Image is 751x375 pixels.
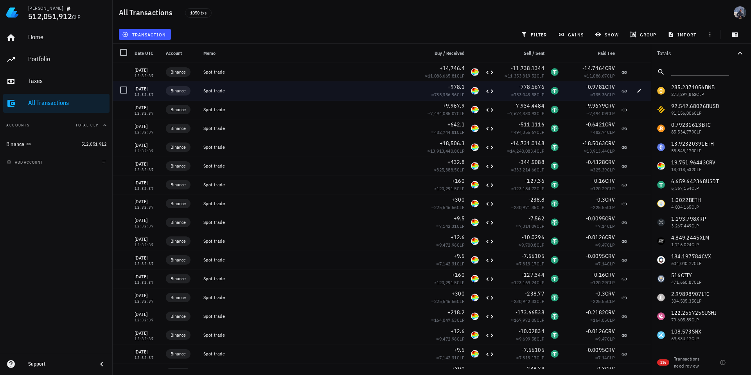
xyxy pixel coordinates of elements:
div: Paid Fee [562,44,618,63]
span: -0.2182 [586,309,605,316]
button: group [627,29,661,40]
span: filter [523,31,547,38]
span: CRV [605,234,615,241]
span: ≈ [507,110,544,116]
span: 1050 txs [190,9,207,17]
span: ≈ [511,167,544,173]
span: ≈ [434,167,465,173]
button: AccountsTotal CLP [3,116,110,135]
span: ≈ [428,148,465,154]
span: CLP [607,110,615,116]
div: Spot trade [203,276,415,282]
div: Home [28,33,106,41]
a: Taxes [3,72,110,91]
div: CRV-icon [471,124,479,132]
div: [DATE] [135,254,160,262]
span: CLP [457,92,465,97]
div: 12:32:37 [135,112,160,115]
span: CLP [607,167,615,173]
span: CLP [607,242,615,248]
span: CLP [537,242,544,248]
span: 120.29 [593,279,607,285]
div: Spot trade [203,88,415,94]
span: +12.6 [451,328,465,335]
div: CRV-icon [471,106,479,114]
span: CLP [607,186,615,191]
span: ≈ [425,73,465,79]
span: 7.14 [598,261,607,267]
span: Binance [171,87,186,95]
span: CLP [537,110,544,116]
button: Totals [651,44,751,63]
span: 164.05 [593,317,607,323]
span: group [632,31,656,38]
div: Totals [657,50,735,56]
div: Binance [6,141,25,148]
span: -14.7464 [582,65,605,72]
div: Buy / Received [418,44,468,63]
span: 7,313.17 [519,355,537,361]
div: [DATE] [135,85,160,93]
span: ≈ [434,279,465,285]
span: -0.9781 [586,83,605,90]
span: 7,142.31 [439,355,457,361]
span: ≈ [587,110,615,116]
span: ≈ [431,204,465,210]
div: USDT-icon [551,200,559,207]
div: 12:32:37 [135,262,160,266]
button: transaction [119,29,171,40]
span: ≈ [437,223,465,229]
span: 325,388.5 [437,167,457,173]
div: 12:32:37 [135,168,160,172]
span: CLP [457,73,465,79]
span: CLP [607,73,615,79]
span: -7,934.4484 [514,102,544,109]
span: import [669,31,697,38]
span: 230,942.33 [514,298,537,304]
span: CLP [607,92,615,97]
span: 7,314.09 [519,223,537,229]
div: CRV-icon [471,218,479,226]
span: 7.14 [598,223,607,229]
span: 225.55 [593,204,607,210]
span: ≈ [590,167,615,173]
span: ≈ [590,204,615,210]
span: 325.39 [593,167,607,173]
div: Portfolio [28,55,106,63]
span: -778.5676 [519,83,544,90]
span: +300 [452,290,465,297]
div: Spot trade [203,200,415,207]
span: ≈ [437,242,465,248]
span: CLP [537,261,544,267]
span: 120,291.5 [437,279,457,285]
span: 753,043.58 [514,92,537,97]
span: -7.562 [528,215,545,222]
div: USDT-icon [551,124,559,132]
div: USDT-icon [551,237,559,245]
div: CRV-icon [471,237,479,245]
span: +432.8 [447,159,465,166]
div: 12:32:37 [135,187,160,191]
span: ≈ [590,186,615,191]
span: 123,184.72 [514,186,537,191]
div: CRV-icon [471,181,479,189]
div: Spot trade [203,257,415,263]
span: Binance [171,124,186,132]
span: CLP [537,186,544,191]
span: ≈ [511,279,544,285]
div: USDT-icon [551,87,559,95]
span: 14,248,083.4 [510,148,537,154]
span: +9.5 [454,346,465,353]
span: 164,047.53 [434,317,457,323]
span: 9,472.96 [439,242,457,248]
span: +18,506.3 [440,140,465,147]
span: 9,699.58 [519,336,537,342]
span: 225.55 [593,298,607,304]
span: CLP [537,279,544,285]
span: ≈ [590,92,615,97]
img: LedgiFi [6,6,19,19]
span: +9,967.9 [443,102,465,109]
span: 7,494.09 [589,110,607,116]
span: -7.56105 [522,346,544,353]
span: -14,731.0148 [511,140,544,147]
